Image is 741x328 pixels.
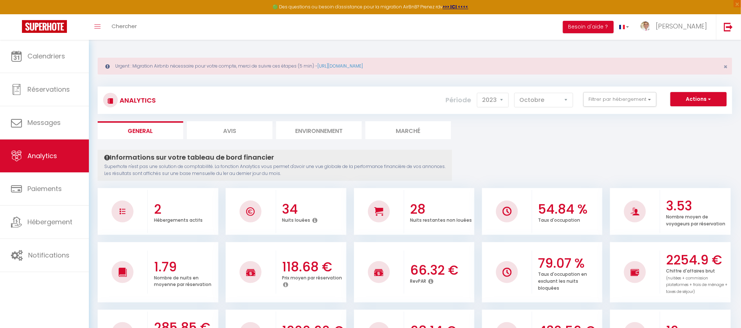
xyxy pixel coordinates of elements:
p: Superhote n'est pas une solution de comptabilité. La fonction Analytics vous permet d'avoir une v... [104,163,445,177]
p: Prix moyen par réservation [282,273,342,281]
li: Avis [187,121,272,139]
h3: 34 [282,202,345,217]
span: Paiements [27,184,62,193]
span: Messages [27,118,61,127]
span: [PERSON_NAME] [656,22,707,31]
img: logout [724,22,733,31]
span: Notifications [28,251,69,260]
p: RevPAR [410,276,426,284]
button: Filtrer par hébergement [583,92,657,107]
p: Nuits louées [282,216,310,223]
h4: Informations sur votre tableau de bord financier [104,153,445,161]
img: Super Booking [22,20,67,33]
img: ... [640,21,651,31]
h3: 54.84 % [538,202,601,217]
h3: 66.32 € [410,263,473,278]
p: Taux d'occupation en excluant les nuits bloquées [538,270,587,291]
span: Hébergement [27,217,72,226]
p: Nombre moyen de voyageurs par réservation [666,212,726,227]
h3: 28 [410,202,473,217]
h3: 2 [154,202,217,217]
label: Période [446,92,471,108]
a: ... [PERSON_NAME] [635,14,716,40]
h3: 118.68 € [282,259,345,275]
li: General [98,121,183,139]
div: Urgent : Migration Airbnb nécessaire pour votre compte, merci de suivre ces étapes (5 min) - [98,58,732,75]
img: NO IMAGE [631,268,640,277]
p: Nuits restantes non louées [410,216,472,223]
li: Environnement [276,121,362,139]
a: Chercher [106,14,142,40]
p: Chiffre d'affaires brut [666,266,728,295]
button: Close [723,64,727,70]
h3: 3.53 [666,198,729,214]
h3: Analytics [118,92,156,108]
a: [URL][DOMAIN_NAME] [317,63,363,69]
h3: 2254.9 € [666,252,729,268]
p: Nombre de nuits en moyenne par réservation [154,273,211,288]
span: (nuitées + commission plateformes + frais de ménage + taxes de séjour) [666,275,728,295]
span: × [723,62,727,71]
span: Réservations [27,85,70,94]
p: Taux d'occupation [538,216,580,223]
button: Actions [670,92,727,107]
span: Analytics [27,151,57,160]
h3: 79.07 % [538,256,601,271]
p: Hébergements actifs [154,216,203,223]
span: Chercher [112,22,137,30]
button: Besoin d'aide ? [563,21,614,33]
h3: 1.79 [154,259,217,275]
img: NO IMAGE [503,268,512,277]
img: NO IMAGE [120,209,125,214]
span: Calendriers [27,52,65,61]
a: >>> ICI <<<< [443,4,469,10]
li: Marché [365,121,451,139]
